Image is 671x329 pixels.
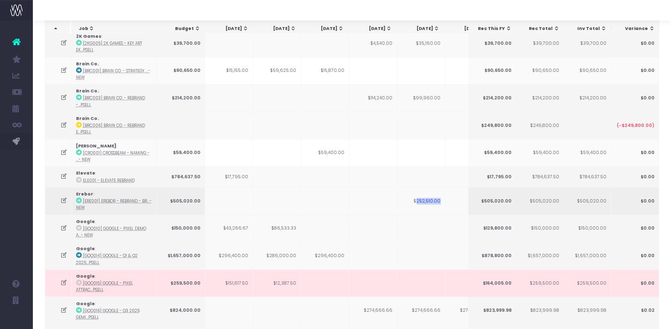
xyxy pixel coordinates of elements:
td: $99,960.00 [397,84,445,112]
td: : [72,297,157,324]
td: $39,700.00 [563,30,611,57]
td: $878,800.00 [468,242,516,269]
td: $0.02 [611,297,659,324]
th: Inv Total: activate to sort column ascending [563,21,611,37]
td: $86,533.33 [253,215,301,242]
td: $0.00 [611,139,659,167]
th: Job: activate to sort column ascending [71,21,159,37]
td: $286,000.00 [253,242,301,269]
th: Sep 25: activate to sort column ascending [444,21,492,37]
th: Variance: activate to sort column ascending [611,21,659,37]
td: $59,400.00 [468,139,516,167]
strong: 2K Games [76,33,101,39]
td: $90,650.00 [468,57,516,85]
td: $823,999.98 [468,297,516,324]
div: Budget [165,25,201,32]
td: $296,400.00 [205,242,253,269]
td: $784,637.50 [563,166,611,187]
abbr: [BRC006] Brain Co. - Rebrand Extension - Brand - Upsell [76,123,145,135]
td: $214,200.00 [468,84,516,112]
abbr: [CRO001] Crossbeam - Naming - Brand - New [76,150,150,162]
strong: Brain Co. [76,88,99,94]
strong: Erebor [76,191,93,197]
td: $59,400.00 [516,139,564,167]
td: $784,637.50 [516,166,564,187]
td: $150,000.00 [157,215,205,242]
td: : [72,166,157,187]
td: $164,005.00 [468,269,516,297]
td: $784,637.50 [157,166,205,187]
div: [DATE] [356,25,392,32]
td: : [72,215,157,242]
div: Job [79,25,154,32]
td: $59,400.00 [301,139,349,167]
td: $59,400.00 [563,139,611,167]
td: $59,400.00 [157,139,205,167]
strong: Google [76,273,95,279]
th: Rec Total: activate to sort column ascending [516,21,564,37]
th: Budget: activate to sort column ascending [157,21,205,37]
td: $90,650.00 [563,57,611,85]
td: $214,200.00 [563,84,611,112]
td: $39,700.00 [468,30,516,57]
td: $1,657,000.00 [157,242,205,269]
strong: Brain Co. [76,115,99,122]
td: $0.00 [611,215,659,242]
abbr: [GOO014] Google - Q1 & Q2 2025 Gemini Design Retainer - Brand - Upsell [76,253,138,265]
th: Rec This FY: activate to sort column ascending [468,21,516,37]
strong: Brain Co. [76,61,99,67]
td: $823,999.98 [516,297,564,324]
th: Jul 25: activate to sort column ascending [348,21,396,37]
td: $129,800.00 [468,215,516,242]
div: Rec Total [523,25,559,32]
strong: [PERSON_NAME] [76,143,116,149]
td: $4,540.00 [349,30,397,57]
td: $249,800.00 [468,112,516,139]
td: $214,200.00 [516,84,564,112]
td: $12,387.50 [253,269,301,297]
td: $0.00 [611,187,659,215]
td: $0.00 [611,30,659,57]
td: $505,020.00 [157,187,205,215]
td: $823,999.98 [563,297,611,324]
td: : [72,84,157,112]
th: Aug 25: activate to sort column ascending [397,21,444,37]
th: Jun 25: activate to sort column ascending [301,21,348,37]
td: $0.00 [611,242,659,269]
td: $259,500.00 [157,269,205,297]
abbr: [GOO016] Google - Q3 2025 Gemini Design - Brand - Upsell [76,308,140,320]
td: $252,510.00 [397,187,445,215]
div: Rec This FY [476,25,512,32]
div: [DATE] [308,25,344,32]
td: $39,700.00 [157,30,205,57]
strong: Google [76,301,95,307]
td: : [72,112,157,139]
td: $0.00 [611,269,659,297]
td: $0.00 [611,84,659,112]
strong: Elevate [76,170,95,176]
td: $249,800.00 [516,112,564,139]
td: $15,155.00 [205,57,253,85]
div: Inv Total [571,25,606,32]
th: Apr 25: activate to sort column ascending [205,21,253,37]
abbr: [GOO010] Google - Pixel Demo Attract Loop System (Maneto) - New [76,226,146,238]
td: $259,500.00 [516,269,564,297]
td: : [72,242,157,269]
td: $214,200.00 [157,84,205,112]
strong: Google [76,219,95,225]
div: [DATE] [404,25,440,32]
td: $505,020.00 [563,187,611,215]
td: $150,000.00 [516,215,564,242]
td: : [72,139,157,167]
td: $90,650.00 [516,57,564,85]
abbr: [BRC003] Brain Co. - Rebrand - Brand - Upsell [76,95,145,107]
div: [DATE] [212,25,248,32]
td: : [72,269,157,297]
span: (-$249,800.00) [617,122,655,129]
td: $1,657,000.00 [516,242,564,269]
td: $505,020.00 [468,187,516,215]
td: $15,870.00 [301,57,349,85]
div: [DATE] [261,25,296,32]
abbr: [BRC001] Brain Co. - Strategy - Brand - New [76,68,150,80]
th: : activate to sort column descending [45,21,70,37]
